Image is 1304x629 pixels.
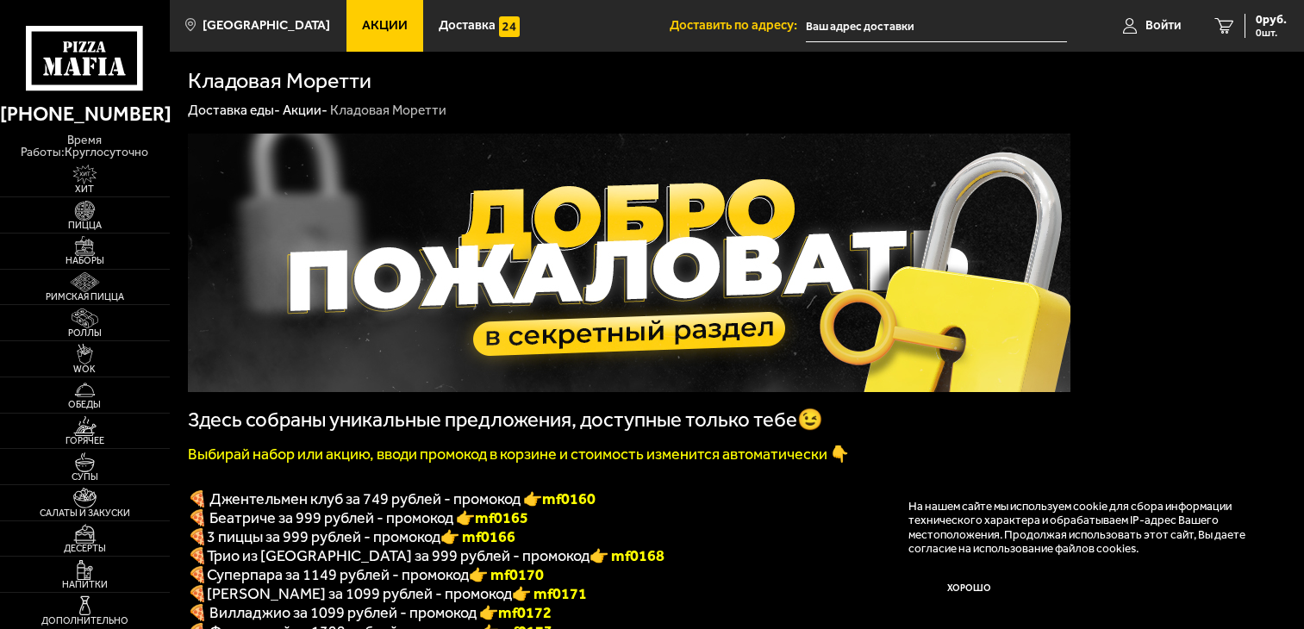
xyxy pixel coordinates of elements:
span: 🍕 Беатриче за 999 рублей - промокод 👉 [188,508,528,527]
font: 🍕 [188,546,207,565]
font: 🍕 [188,527,207,546]
b: mf0172 [498,603,552,622]
span: Суперпара за 1149 рублей - промокод [207,565,469,584]
span: Трио из [GEOGRAPHIC_DATA] за 999 рублей - промокод [207,546,590,565]
span: 3 пиццы за 999 рублей - промокод [207,527,440,546]
img: 15daf4d41897b9f0e9f617042186c801.svg [499,16,520,37]
b: mf0160 [542,489,596,508]
span: 🍕 Джентельмен клуб за 749 рублей - промокод 👉 [188,489,596,508]
a: Акции- [283,102,328,118]
span: 0 руб. [1256,14,1287,26]
span: 0 шт. [1256,28,1287,38]
span: Доставить по адресу: [670,19,806,32]
font: 👉 mf0170 [469,565,544,584]
a: Доставка еды- [188,102,280,118]
input: Ваш адрес доставки [806,10,1067,42]
b: 🍕 [188,584,207,603]
font: Выбирай набор или акцию, вводи промокод в корзине и стоимость изменится автоматически 👇 [188,445,849,464]
font: 👉 mf0168 [590,546,664,565]
span: Здесь собраны уникальные предложения, доступные только тебе😉 [188,408,823,432]
b: mf0165 [475,508,528,527]
span: Войти [1145,19,1181,32]
span: [PERSON_NAME] за 1099 рублей - промокод [207,584,512,603]
h1: Кладовая Моретти [188,70,371,91]
button: Хорошо [908,568,1031,608]
p: На нашем сайте мы используем cookie для сбора информации технического характера и обрабатываем IP... [908,499,1262,555]
b: 👉 mf0171 [512,584,587,603]
span: [GEOGRAPHIC_DATA] [203,19,330,32]
span: 🍕 Вилладжио за 1099 рублей - промокод 👉 [188,603,552,622]
img: 1024x1024 [188,134,1070,392]
div: Кладовая Моретти [330,102,446,119]
font: 🍕 [188,565,207,584]
span: Акции [362,19,408,32]
font: 👉 mf0166 [440,527,515,546]
span: Доставка [439,19,496,32]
